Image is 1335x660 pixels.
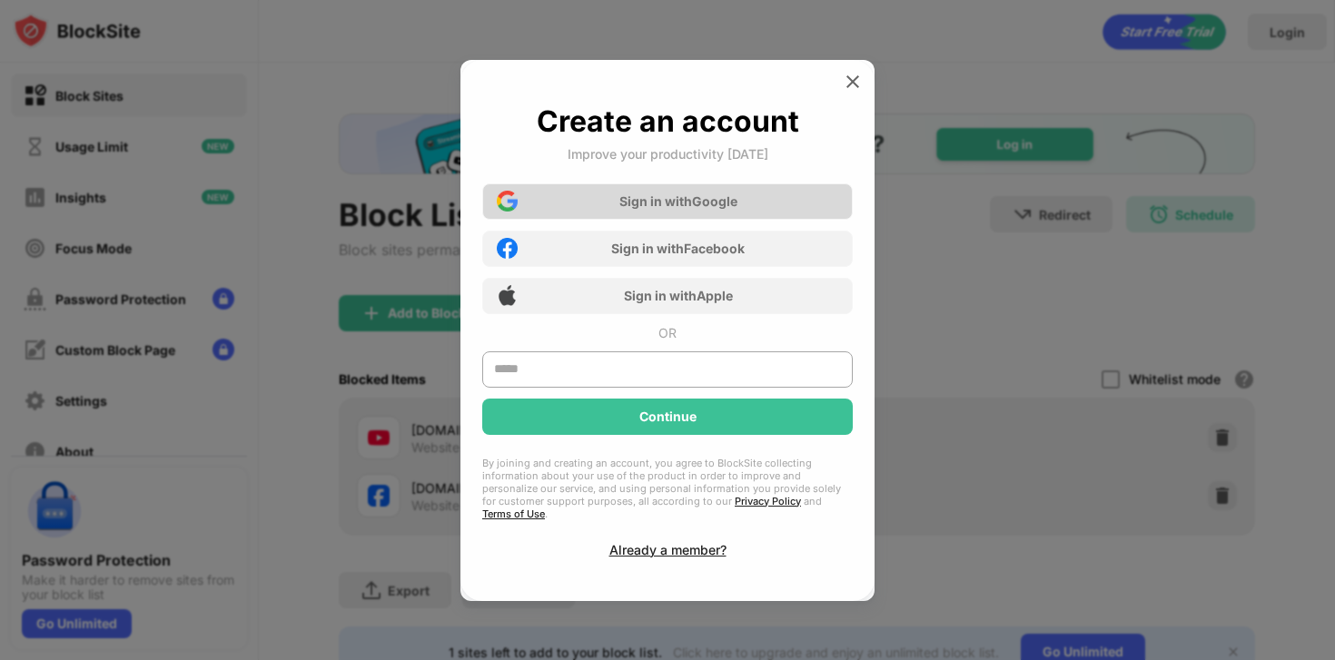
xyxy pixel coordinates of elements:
div: Continue [639,409,697,424]
div: Sign in with Facebook [611,241,745,256]
a: Terms of Use [482,507,545,520]
img: apple-icon.png [497,285,518,306]
div: OR [658,325,677,340]
div: Create an account [537,103,799,139]
div: By joining and creating an account, you agree to BlockSite collecting information about your use ... [482,457,853,520]
img: google-icon.png [497,191,518,212]
img: facebook-icon.png [497,238,518,259]
div: Already a member? [609,542,727,557]
div: Sign in with Apple [624,288,733,303]
a: Privacy Policy [735,495,801,507]
div: Improve your productivity [DATE] [568,146,768,162]
div: Sign in with Google [619,193,737,209]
